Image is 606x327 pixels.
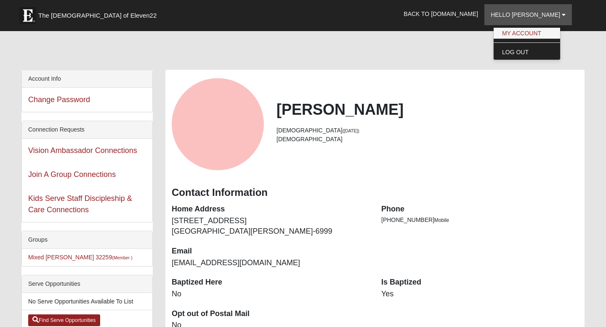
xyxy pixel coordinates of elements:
dt: Is Baptized [381,277,578,288]
div: Groups [22,231,152,249]
img: Eleven22 logo [19,7,36,24]
div: Connection Requests [22,121,152,139]
dt: Opt out of Postal Mail [172,309,369,319]
a: Kids Serve Staff Discipleship & Care Connections [28,194,132,214]
a: Join A Group Connections [28,170,116,179]
a: The [DEMOGRAPHIC_DATA] of Eleven22 [15,3,183,24]
a: Log Out [494,47,560,58]
h3: Contact Information [172,187,578,199]
dd: [EMAIL_ADDRESS][DOMAIN_NAME] [172,258,369,269]
span: Mobile [434,217,449,223]
a: Change Password [28,95,90,104]
li: [DEMOGRAPHIC_DATA] [276,135,578,144]
small: ([DATE]) [343,128,359,133]
dd: [STREET_ADDRESS] [GEOGRAPHIC_DATA][PERSON_NAME]-6999 [172,216,369,237]
dt: Baptized Here [172,277,369,288]
a: Mixed [PERSON_NAME] 32259(Member ) [28,254,133,261]
a: Find Serve Opportunities [28,314,100,326]
li: [PHONE_NUMBER] [381,216,578,224]
li: [DEMOGRAPHIC_DATA] [276,126,578,135]
div: Serve Opportunities [22,275,152,293]
dd: No [172,289,369,300]
a: Hello [PERSON_NAME] [484,4,572,25]
h2: [PERSON_NAME] [276,100,578,119]
div: Account Info [22,70,152,88]
a: Back to [DOMAIN_NAME] [397,3,484,24]
li: No Serve Opportunities Available To List [22,293,152,310]
dt: Phone [381,204,578,215]
dt: Home Address [172,204,369,215]
a: View Fullsize Photo [172,78,264,170]
dd: Yes [381,289,578,300]
span: The [DEMOGRAPHIC_DATA] of Eleven22 [38,11,157,20]
small: (Member ) [112,255,132,260]
a: Vision Ambassador Connections [28,146,137,155]
span: Hello [PERSON_NAME] [491,11,560,18]
dt: Email [172,246,369,257]
a: My Account [494,28,560,39]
